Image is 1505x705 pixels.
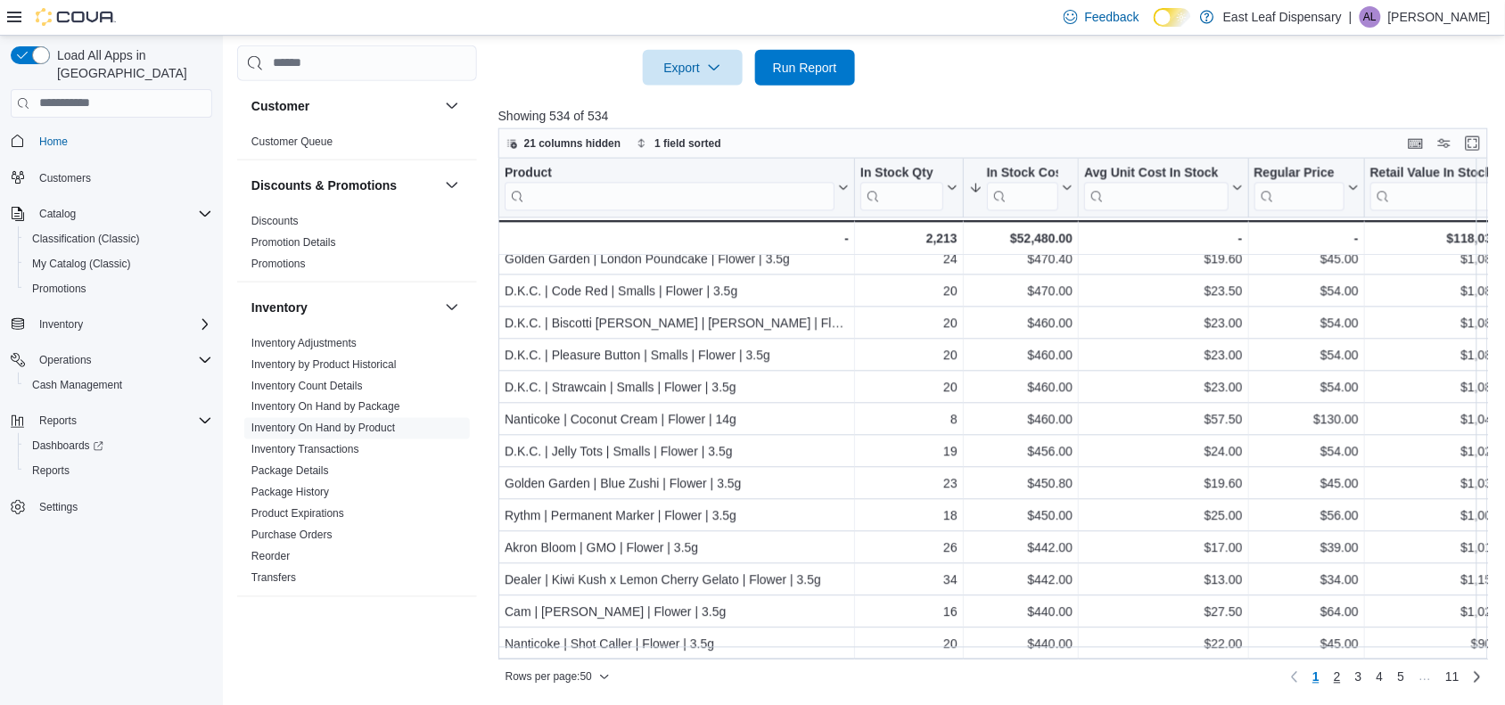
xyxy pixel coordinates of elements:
div: $54.00 [1254,345,1358,366]
div: $24.00 [1084,441,1242,463]
div: $13.00 [1084,570,1242,591]
p: Showing 534 of 534 [498,107,1498,125]
a: Inventory Count Details [251,379,363,391]
div: D.K.C. | Jelly Tots | Smalls | Flower | 3.5g [505,441,849,463]
a: Page 2 of 11 [1327,663,1348,692]
button: Previous page [1284,667,1305,688]
li: Skipping pages 6 to 10 [1411,669,1438,691]
div: 20 [860,281,958,302]
a: Inventory Adjustments [251,336,357,348]
div: $45.00 [1254,249,1358,270]
div: Cam | [PERSON_NAME] | Flower | 3.5g [505,602,849,623]
a: Discounts [251,214,299,226]
div: Golden Garden | Blue Zushi | Flower | 3.5g [505,473,849,495]
div: $54.00 [1254,441,1358,463]
span: Reports [39,414,77,428]
div: $52,480.00 [968,228,1072,250]
a: Product Expirations [251,507,344,520]
span: Reports [32,463,70,478]
ul: Pagination for preceding grid [1305,663,1467,692]
button: Catalog [32,203,83,225]
div: 24 [860,249,958,270]
span: Reports [32,410,212,431]
div: $54.00 [1254,313,1358,334]
div: D.K.C. | Code Red | Smalls | Flower | 3.5g [505,281,849,302]
button: Reports [18,458,219,483]
span: Load All Apps in [GEOGRAPHIC_DATA] [50,46,212,82]
div: $460.00 [968,409,1072,430]
div: In Stock Cost [986,165,1057,210]
div: $450.80 [968,473,1072,495]
span: My Catalog (Classic) [25,253,212,275]
button: Cash Management [18,373,219,398]
div: 2,213 [860,228,958,250]
div: $54.00 [1254,377,1358,398]
button: Operations [4,348,219,373]
button: My Catalog (Classic) [18,251,219,276]
div: Akron Bloom | GMO | Flower | 3.5g [505,537,849,559]
a: Dashboards [25,435,111,456]
span: Catalog [39,207,76,221]
div: $64.00 [1254,602,1358,623]
div: $34.00 [1254,570,1358,591]
button: Catalog [4,201,219,226]
span: Customers [32,167,212,189]
img: Cova [36,8,116,26]
div: 18 [860,505,958,527]
span: Package History [251,485,329,499]
button: Customer [441,94,463,116]
a: Package Details [251,464,329,477]
div: D.K.C. | Biscotti [PERSON_NAME] | [PERSON_NAME] | Flower | 3.5g [505,313,849,334]
button: Product [505,165,849,210]
div: 34 [860,570,958,591]
div: $54.00 [1254,281,1358,302]
span: Inventory On Hand by Package [251,399,400,414]
div: D.K.C. | Strawcain | Smalls | Flower | 3.5g [505,377,849,398]
span: Rows per page : 50 [506,670,592,685]
div: $442.00 [968,570,1072,591]
span: Cash Management [25,374,212,396]
div: $25.00 [1084,505,1242,527]
button: Regular Price [1254,165,1358,210]
div: Avg Unit Cost In Stock [1084,165,1228,210]
div: 20 [860,634,958,655]
span: 1 field sorted [654,136,721,151]
span: Transfers [251,570,296,585]
button: Discounts & Promotions [251,176,438,193]
span: Reorder [251,549,290,563]
span: Inventory [32,314,212,335]
div: Product [505,165,835,210]
div: $45.00 [1254,473,1358,495]
span: 4 [1377,668,1384,686]
button: In Stock Qty [860,165,958,210]
div: Product [505,165,835,182]
div: $23.00 [1084,345,1242,366]
span: Reports [25,460,212,481]
div: D.K.C. | Pleasure Button | Smalls | Flower | 3.5g [505,345,849,366]
input: Dark Mode [1154,8,1191,27]
a: Customer Queue [251,135,333,147]
a: Inventory On Hand by Product [251,422,395,434]
span: 2 [1334,668,1341,686]
div: 19 [860,441,958,463]
span: Feedback [1085,8,1139,26]
div: Nanticoke | Coconut Cream | Flower | 14g [505,409,849,430]
button: 1 field sorted [629,133,728,154]
a: Page 11 of 11 [1438,663,1467,692]
div: Dealer | Kiwi Kush x Lemon Cherry Gelato | Flower | 3.5g [505,570,849,591]
p: | [1349,6,1353,28]
div: $19.60 [1084,473,1242,495]
div: Rythm | Permanent Marker | Flower | 3.5g [505,505,849,527]
div: 16 [860,602,958,623]
h3: Inventory [251,298,308,316]
span: 5 [1398,668,1405,686]
div: Golden Garden | London Poundcake | Flower | 3.5g [505,249,849,270]
button: Display options [1434,133,1455,154]
div: $22.00 [1084,634,1242,655]
a: My Catalog (Classic) [25,253,138,275]
div: $470.00 [968,281,1072,302]
div: $56.00 [1254,505,1358,527]
span: Classification (Classic) [25,228,212,250]
button: Home [4,128,219,154]
button: Keyboard shortcuts [1405,133,1427,154]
